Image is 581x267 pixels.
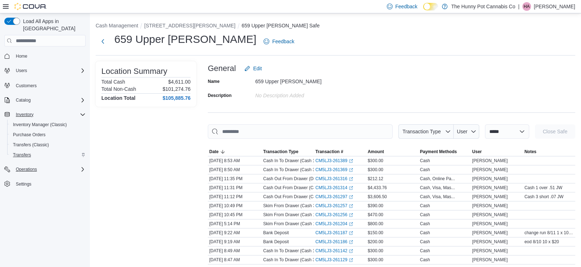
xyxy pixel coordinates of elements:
span: Edit [253,65,262,72]
button: [STREET_ADDRESS][PERSON_NAME] [144,23,235,28]
svg: External link [349,195,353,199]
p: $101,274.76 [163,86,191,92]
span: [PERSON_NAME] [472,257,508,263]
span: Catalog [16,97,31,103]
div: [DATE] 8:47 AM [208,255,262,264]
a: CM5LJ3-261369External link [315,167,353,173]
p: Bank Deposit [263,239,289,245]
a: Home [13,52,30,61]
div: Hanna Anderson [522,2,531,11]
a: CM5LJ3-261314External link [315,185,353,191]
p: Cash In To Drawer (Cash 1) [263,158,317,164]
span: Users [16,68,27,74]
span: Cash 1 over .51 JW [525,185,562,191]
svg: External link [349,231,353,235]
div: [DATE] 9:22 AM [208,228,262,237]
p: $4,611.00 [168,79,191,85]
a: CM5LJ3-261256External link [315,212,353,218]
button: Inventory Manager (Classic) [7,120,88,130]
a: Transfers [10,151,34,159]
p: Skim From Drawer (Cash 1) [263,212,317,218]
span: Close Safe [543,128,567,135]
svg: External link [349,168,353,172]
span: User [472,149,482,155]
span: HA [524,2,530,11]
span: [PERSON_NAME] [472,194,508,200]
div: Cash [420,239,430,245]
button: Notes [523,147,575,156]
span: Feedback [395,3,417,10]
button: Operations [1,164,88,174]
span: $150.00 [368,230,383,236]
button: User [454,124,479,139]
button: Purchase Orders [7,130,88,140]
span: $470.00 [368,212,383,218]
span: $200.00 [368,239,383,245]
span: Load All Apps in [GEOGRAPHIC_DATA] [20,18,86,32]
div: [DATE] 11:12 PM [208,192,262,201]
div: Cash, Visa, Mas... [420,185,455,191]
button: Users [13,66,30,75]
span: [PERSON_NAME] [472,230,508,236]
p: Cash In To Drawer (Cash 1) [263,248,317,254]
span: [PERSON_NAME] [472,221,508,227]
p: Cash In To Drawer (Cash 3) [263,257,317,263]
svg: External link [349,222,353,226]
span: $212.12 [368,176,383,182]
a: CM5LJ3-261129External link [315,257,353,263]
input: This is a search bar. As you type, the results lower in the page will automatically filter. [208,124,393,139]
p: [PERSON_NAME] [534,2,575,11]
div: [DATE] 8:50 AM [208,165,262,174]
h4: Location Total [101,95,136,101]
button: Home [1,51,88,61]
span: Customers [13,81,86,90]
span: eod 8/10 10 x $20 [525,239,559,245]
svg: External link [349,258,353,262]
a: Feedback [261,34,297,49]
h3: Location Summary [101,67,167,76]
span: User [457,129,468,134]
span: Amount [368,149,384,155]
span: $300.00 [368,257,383,263]
span: change run 8/11 1 x 100 1 x 50 [525,230,574,236]
svg: External link [349,204,353,208]
p: Bank Deposit [263,230,289,236]
span: Transaction Type [402,129,441,134]
span: Purchase Orders [13,132,46,138]
svg: External link [349,186,353,190]
div: [DATE] 10:45 PM [208,210,262,219]
a: CM5LJ3-261187External link [315,230,353,236]
span: Payment Methods [420,149,457,155]
span: Transfers [10,151,86,159]
div: Cash [420,248,430,254]
span: Notes [525,149,536,155]
button: Settings [1,179,88,189]
button: Transfers [7,150,88,160]
div: No Description added [255,90,352,98]
a: CM5LJ3-261389External link [315,158,353,164]
button: Transfers (Classic) [7,140,88,150]
span: $300.00 [368,167,383,173]
span: Transaction Type [263,149,298,155]
span: $3,606.50 [368,194,387,200]
div: Cash [420,230,430,236]
h6: Total Non-Cash [101,86,136,92]
div: Cash [420,158,430,164]
p: Cash Out From Drawer (Drawer 5) [263,176,329,182]
button: Amount [366,147,418,156]
p: The Hunny Pot Cannabis Co [451,2,515,11]
button: Customers [1,80,88,90]
a: CM5LJ3-261204External link [315,221,353,227]
div: Cash [420,257,430,263]
a: Customers [13,81,40,90]
div: [DATE] 10:49 PM [208,201,262,210]
span: Transfers [13,152,31,158]
span: [PERSON_NAME] [472,239,508,245]
button: Transaction Type [398,124,454,139]
p: | [518,2,520,11]
p: Skim From Drawer (Cash 3) [263,203,317,209]
span: Settings [13,179,86,188]
span: Transfers (Classic) [10,141,86,149]
svg: External link [349,240,353,244]
a: Transfers (Classic) [10,141,52,149]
